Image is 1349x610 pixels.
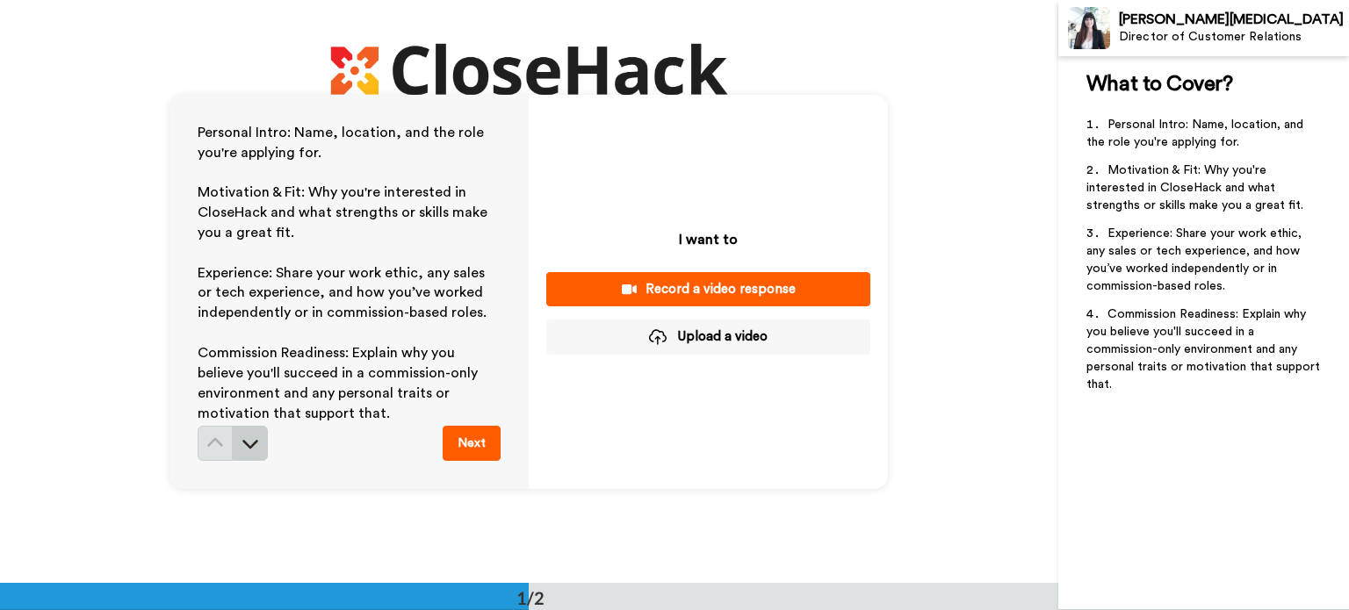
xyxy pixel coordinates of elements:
span: Motivation & Fit: Why you're interested in CloseHack and what strengths or skills make you a grea... [1086,164,1303,212]
span: Personal Intro: Name, location, and the role you're applying for. [198,126,487,160]
img: Profile Image [1068,7,1110,49]
div: Director of Customer Relations [1119,30,1348,45]
div: 1/2 [488,585,573,610]
button: Record a video response [546,272,870,306]
button: Upload a video [546,319,870,354]
div: [PERSON_NAME][MEDICAL_DATA] [1119,11,1348,28]
p: I want to [679,229,738,250]
span: What to Cover? [1086,74,1232,95]
span: Experience: Share your work ethic, any sales or tech experience, and how you’ve worked independen... [1086,227,1305,292]
span: Personal Intro: Name, location, and the role you're applying for. [1086,118,1307,148]
button: Next [443,426,501,461]
span: Motivation & Fit: Why you're interested in CloseHack and what strengths or skills make you a grea... [198,185,491,240]
span: Experience: Share your work ethic, any sales or tech experience, and how you’ve worked independen... [198,266,488,320]
span: Commission Readiness: Explain why you believe you'll succeed in a commission-only environment and... [1086,308,1324,391]
span: Commission Readiness: Explain why you believe you'll succeed in a commission-only environment and... [198,346,481,420]
div: Record a video response [560,280,856,298]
